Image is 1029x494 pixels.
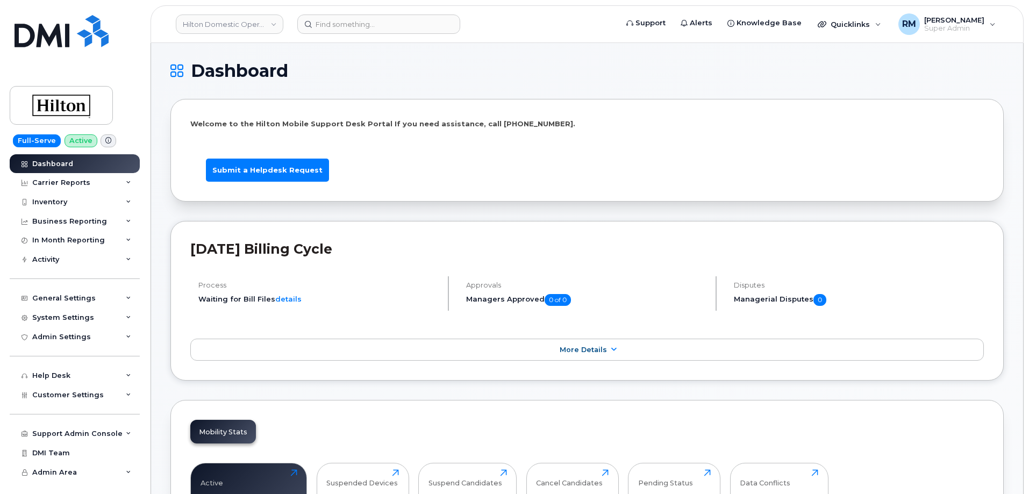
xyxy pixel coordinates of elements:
span: More Details [560,346,607,354]
h2: [DATE] Billing Cycle [190,241,984,257]
h4: Disputes [734,281,984,289]
div: Suspended Devices [326,469,398,487]
div: Pending Status [638,469,693,487]
li: Waiting for Bill Files [198,294,439,304]
a: Submit a Helpdesk Request [206,159,329,182]
div: Suspend Candidates [428,469,502,487]
span: Dashboard [191,63,288,79]
iframe: Messenger Launcher [982,447,1021,486]
div: Active [201,469,223,487]
p: Welcome to the Hilton Mobile Support Desk Portal If you need assistance, call [PHONE_NUMBER]. [190,119,984,129]
span: 0 of 0 [545,294,571,306]
h4: Process [198,281,439,289]
div: Data Conflicts [740,469,790,487]
h4: Approvals [466,281,706,289]
a: details [275,295,302,303]
span: 0 [813,294,826,306]
div: Cancel Candidates [536,469,603,487]
h5: Managerial Disputes [734,294,984,306]
h5: Managers Approved [466,294,706,306]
